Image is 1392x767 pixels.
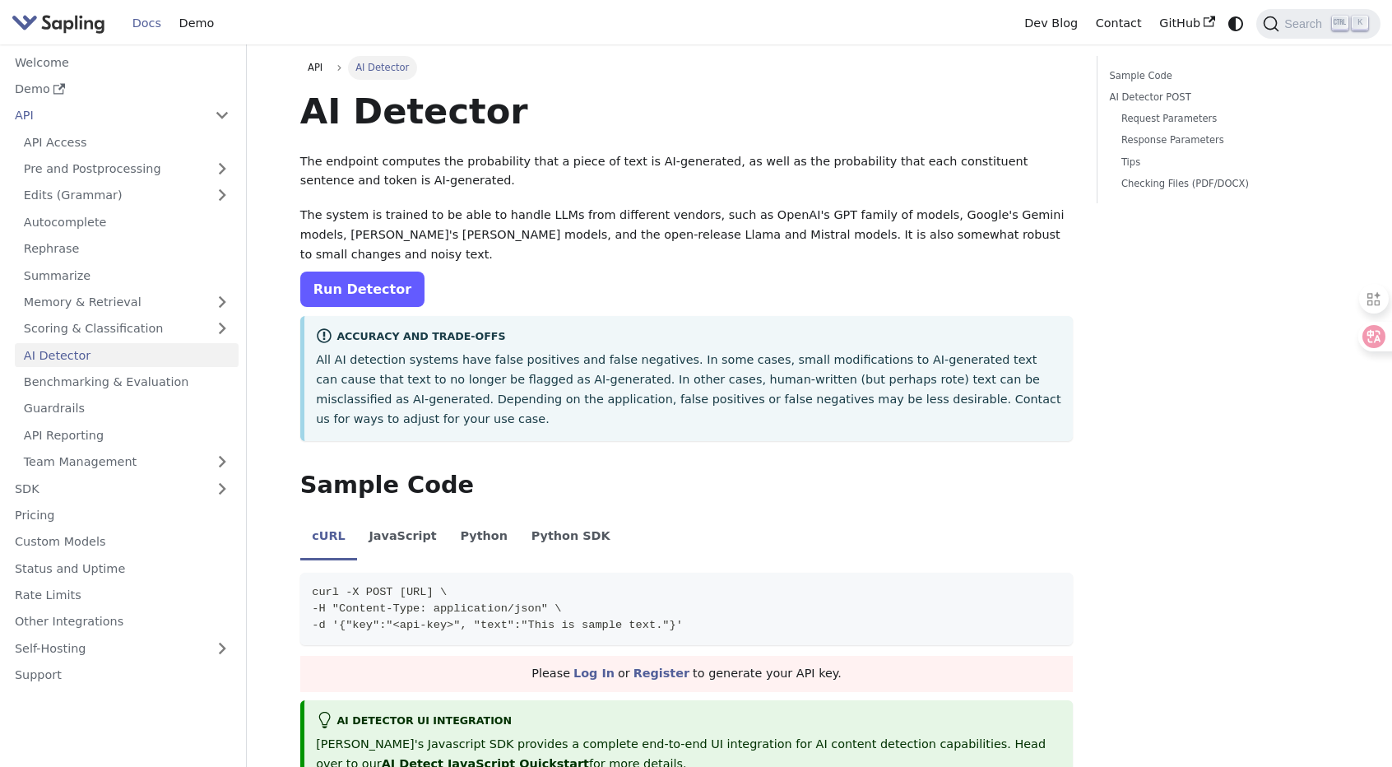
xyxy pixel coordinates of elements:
a: AI Detector POST [1110,90,1333,105]
a: Demo [170,11,223,36]
a: Run Detector [300,272,425,307]
span: AI Detector [348,56,417,79]
a: Scoring & Classification [15,317,239,341]
a: Autocomplete [15,210,239,234]
a: Tips [1121,155,1327,170]
div: Please or to generate your API key. [300,656,1074,692]
a: Rephrase [15,237,239,261]
a: Log In [573,667,615,680]
a: API Access [15,130,239,154]
a: API Reporting [15,423,239,447]
a: GitHub [1150,11,1223,36]
span: API [308,62,322,73]
a: Edits (Grammar) [15,184,239,207]
button: Search (Ctrl+K) [1256,9,1380,39]
a: Benchmarking & Evaluation [15,370,239,394]
a: Sample Code [1110,68,1333,84]
a: Docs [123,11,170,36]
a: Status and Uptime [6,556,239,580]
a: Self-Hosting [6,636,239,660]
a: API [300,56,331,79]
a: Custom Models [6,530,239,554]
span: -H "Content-Type: application/json" \ [312,602,561,615]
a: Guardrails [15,397,239,421]
a: Memory & Retrieval [15,291,239,314]
nav: Breadcrumbs [300,56,1074,79]
span: curl -X POST [URL] \ [312,586,447,598]
button: Expand sidebar category 'SDK' [206,476,239,500]
p: The endpoint computes the probability that a piece of text is AI-generated, as well as the probab... [300,152,1074,192]
li: Python [448,515,519,561]
h1: AI Detector [300,89,1074,133]
li: cURL [300,515,357,561]
img: Sapling.ai [12,12,105,35]
a: Register [633,667,689,680]
a: Contact [1087,11,1151,36]
div: AI Detector UI integration [316,712,1061,732]
kbd: K [1352,16,1368,30]
a: SDK [6,476,206,500]
div: Accuracy and Trade-offs [316,328,1061,347]
a: Checking Files (PDF/DOCX) [1121,176,1327,192]
p: The system is trained to be able to handle LLMs from different vendors, such as OpenAI's GPT fami... [300,206,1074,264]
a: Request Parameters [1121,111,1327,127]
a: API [6,104,206,128]
a: Pre and Postprocessing [15,157,239,181]
a: Pricing [6,504,239,528]
button: Collapse sidebar category 'API' [206,104,239,128]
button: Switch between dark and light mode (currently system mode) [1224,12,1248,35]
a: Welcome [6,50,239,74]
a: Summarize [15,263,239,287]
h2: Sample Code [300,471,1074,500]
a: Rate Limits [6,583,239,607]
a: Demo [6,77,239,101]
li: Python SDK [519,515,622,561]
li: JavaScript [357,515,448,561]
a: Other Integrations [6,610,239,634]
p: All AI detection systems have false positives and false negatives. In some cases, small modificat... [316,351,1061,429]
a: Sapling.ai [12,12,111,35]
a: Support [6,663,239,687]
a: Team Management [15,450,239,474]
a: Response Parameters [1121,132,1327,148]
span: -d '{"key":"<api-key>", "text":"This is sample text."}' [312,619,683,631]
a: Dev Blog [1015,11,1086,36]
a: AI Detector [15,343,239,367]
span: Search [1279,17,1332,30]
